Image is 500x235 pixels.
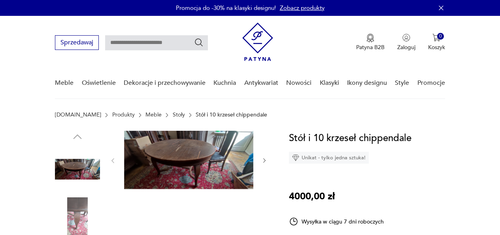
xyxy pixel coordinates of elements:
[286,68,311,98] a: Nowości
[356,34,385,51] button: Patyna B2B
[289,152,369,164] div: Unikat - tylko jedna sztuka!
[82,68,116,98] a: Oświetlenie
[213,68,236,98] a: Kuchnia
[356,44,385,51] p: Patyna B2B
[347,68,387,98] a: Ikony designu
[55,68,74,98] a: Meble
[124,131,253,189] img: Zdjęcie produktu Stół i 10 krzeseł chippendale
[428,44,445,51] p: Koszyk
[437,33,444,40] div: 0
[55,40,99,46] a: Sprzedawaj
[320,68,339,98] a: Klasyki
[289,189,335,204] p: 4000,00 zł
[397,34,415,51] button: Zaloguj
[292,154,299,161] img: Ikona diamentu
[124,68,206,98] a: Dekoracje i przechowywanie
[402,34,410,42] img: Ikonka użytkownika
[145,112,162,118] a: Meble
[194,38,204,47] button: Szukaj
[196,112,267,118] p: Stół i 10 krzeseł chippendale
[356,34,385,51] a: Ikona medaluPatyna B2B
[176,4,276,12] p: Promocja do -30% na klasyki designu!
[428,34,445,51] button: 0Koszyk
[417,68,445,98] a: Promocje
[55,147,100,192] img: Zdjęcie produktu Stół i 10 krzeseł chippendale
[289,217,384,226] div: Wysyłka w ciągu 7 dni roboczych
[366,34,374,42] img: Ikona medalu
[244,68,278,98] a: Antykwariat
[280,4,325,12] a: Zobacz produkty
[395,68,409,98] a: Style
[173,112,185,118] a: Stoły
[112,112,135,118] a: Produkty
[55,35,99,50] button: Sprzedawaj
[397,44,415,51] p: Zaloguj
[289,131,411,146] h1: Stół i 10 krzeseł chippendale
[432,34,440,42] img: Ikona koszyka
[242,23,273,61] img: Patyna - sklep z meblami i dekoracjami vintage
[55,112,101,118] a: [DOMAIN_NAME]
